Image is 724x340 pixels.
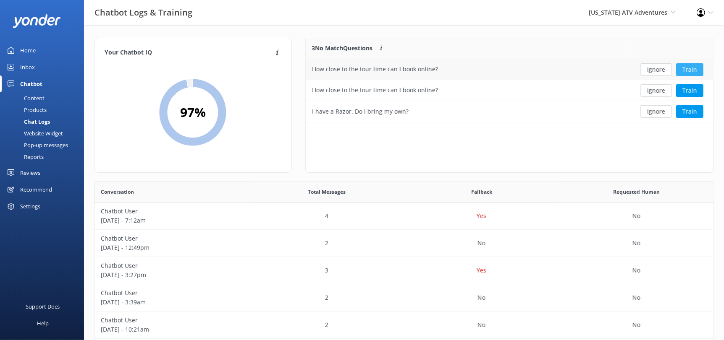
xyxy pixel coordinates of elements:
[632,211,640,221] p: No
[26,298,60,315] div: Support Docs
[5,104,47,116] div: Products
[632,293,640,302] p: No
[5,116,84,127] a: Chat Logs
[477,211,486,221] p: Yes
[613,188,660,196] span: Requested Human
[477,293,485,302] p: No
[13,14,61,28] img: yonder-white-logo.png
[105,48,273,57] h4: Your Chatbot IQ
[312,86,438,95] div: How close to the tour time can I book online?
[632,266,640,275] p: No
[20,42,36,59] div: Home
[477,239,485,248] p: No
[312,44,373,53] p: 3 No Match Questions
[676,105,703,118] button: Train
[312,65,438,74] div: How close to the tour time can I book online?
[471,188,492,196] span: Fallback
[94,311,714,339] div: row
[37,315,49,332] div: Help
[101,234,243,243] p: Chatbot User
[325,293,328,302] p: 2
[180,102,206,122] h2: 97 %
[94,257,714,284] div: row
[94,284,714,311] div: row
[676,63,703,76] button: Train
[101,270,243,280] p: [DATE] - 3:27pm
[94,202,714,230] div: row
[676,84,703,97] button: Train
[5,116,50,127] div: Chat Logs
[20,198,40,215] div: Settings
[640,105,672,118] button: Ignore
[325,211,328,221] p: 4
[640,63,672,76] button: Ignore
[5,139,68,151] div: Pop-up messages
[306,80,714,101] div: row
[5,139,84,151] a: Pop-up messages
[20,181,52,198] div: Recommend
[101,207,243,216] p: Chatbot User
[5,151,44,163] div: Reports
[640,84,672,97] button: Ignore
[325,320,328,330] p: 2
[101,243,243,252] p: [DATE] - 12:49pm
[101,325,243,334] p: [DATE] - 10:21am
[101,188,134,196] span: Conversation
[306,59,714,80] div: row
[5,127,84,139] a: Website Widget
[5,151,84,163] a: Reports
[5,92,84,104] a: Content
[306,59,714,122] div: grid
[5,92,45,104] div: Content
[477,320,485,330] p: No
[101,261,243,270] p: Chatbot User
[325,239,328,248] p: 2
[101,298,243,307] p: [DATE] - 3:39am
[20,75,42,92] div: Chatbot
[632,239,640,248] p: No
[306,101,714,122] div: row
[5,104,84,116] a: Products
[94,230,714,257] div: row
[101,216,243,225] p: [DATE] - 7:12am
[477,266,486,275] p: Yes
[325,266,328,275] p: 3
[20,59,35,75] div: Inbox
[94,6,192,19] h3: Chatbot Logs & Training
[20,164,40,181] div: Reviews
[101,288,243,298] p: Chatbot User
[312,107,409,116] div: I have a Razor. Do I bring my own?
[101,316,243,325] p: Chatbot User
[632,320,640,330] p: No
[308,188,346,196] span: Total Messages
[5,127,63,139] div: Website Widget
[589,8,667,16] span: [US_STATE] ATV Adventures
